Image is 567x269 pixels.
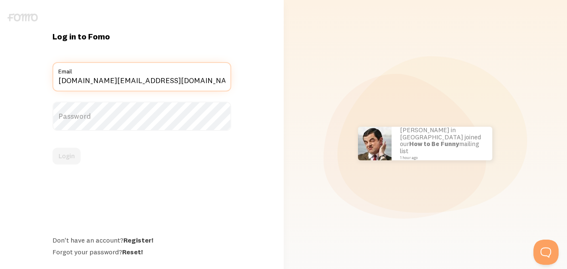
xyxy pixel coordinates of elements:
[52,31,231,42] h1: Log in to Fomo
[122,248,143,256] a: Reset!
[52,236,231,244] div: Don't have an account?
[52,102,231,131] label: Password
[52,248,231,256] div: Forgot your password?
[123,236,153,244] a: Register!
[533,240,559,265] iframe: Help Scout Beacon - Open
[8,13,38,21] img: fomo-logo-gray-b99e0e8ada9f9040e2984d0d95b3b12da0074ffd48d1e5cb62ac37fc77b0b268.svg
[52,62,231,76] label: Email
